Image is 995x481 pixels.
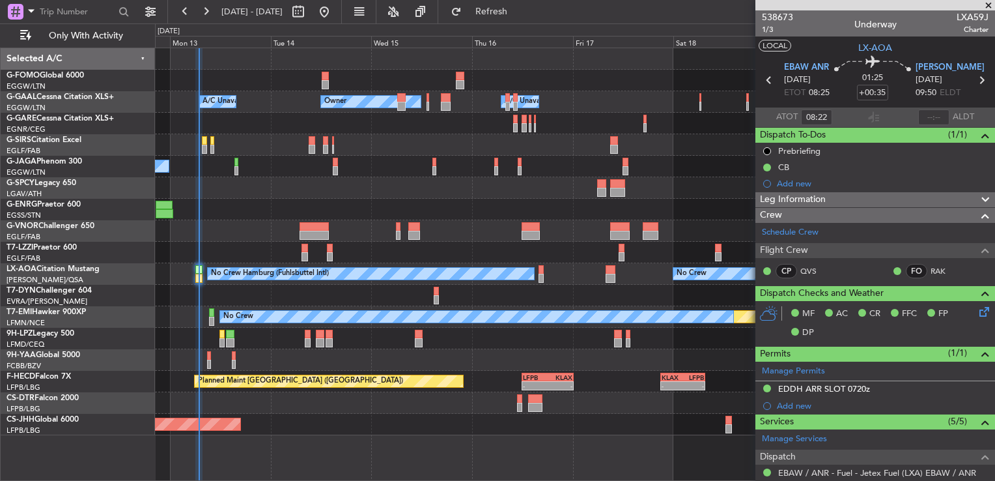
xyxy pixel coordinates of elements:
[778,467,976,478] a: EBAW / ANR - Fuel - Jetex Fuel (LXA) EBAW / ANR
[7,232,40,242] a: EGLF/FAB
[7,416,79,424] a: CS-JHHGlobal 6000
[34,31,137,40] span: Only With Activity
[7,265,100,273] a: LX-AOACitation Mustang
[801,109,832,125] input: --:--
[7,361,41,371] a: FCBB/BZV
[523,382,548,390] div: -
[948,415,967,428] span: (5/5)
[677,264,707,284] div: No Crew
[7,211,41,220] a: EGSS/STN
[7,81,46,91] a: EGGW/LTN
[7,124,46,134] a: EGNR/CEG
[7,308,86,316] a: T7-EMIHawker 900XP
[7,189,42,199] a: LGAV/ATH
[271,36,372,48] div: Tue 14
[7,136,81,144] a: G-SIRSCitation Excel
[957,24,988,35] span: Charter
[7,136,31,144] span: G-SIRS
[198,372,403,391] div: Planned Maint [GEOGRAPHIC_DATA] ([GEOGRAPHIC_DATA])
[7,404,40,414] a: LFPB/LBG
[762,365,825,378] a: Manage Permits
[762,226,819,239] a: Schedule Crew
[931,265,960,277] a: RAK
[7,222,38,230] span: G-VNOR
[759,40,791,51] button: LOCAL
[7,93,36,101] span: G-GAAL
[869,308,880,321] span: CR
[7,179,76,187] a: G-SPCYLegacy 650
[918,109,949,125] input: --:--
[762,433,827,446] a: Manage Services
[445,1,523,22] button: Refresh
[862,72,883,85] span: 01:25
[7,201,37,209] span: G-ENRG
[7,330,74,338] a: 9H-LPZLegacy 500
[464,7,519,16] span: Refresh
[7,330,33,338] span: 9H-LPZ
[776,264,797,278] div: CP
[7,72,40,80] span: G-FOMO
[472,36,573,48] div: Thu 16
[778,145,820,156] div: Prebriefing
[7,158,36,166] span: G-JAGA
[7,287,92,295] a: T7-DYNChallenger 604
[854,18,897,31] div: Underway
[7,340,44,349] a: LFMD/CEQ
[7,265,36,273] span: LX-AOA
[777,400,988,411] div: Add new
[40,2,115,22] input: Trip Number
[760,192,826,207] span: Leg Information
[858,41,892,55] span: LX-AOA
[948,128,967,141] span: (1/1)
[662,373,683,381] div: KLAX
[7,72,84,80] a: G-FOMOGlobal 6000
[777,178,988,189] div: Add new
[7,383,40,392] a: LFPB/LBG
[916,61,985,74] span: [PERSON_NAME]
[809,87,830,100] span: 08:25
[7,416,35,424] span: CS-JHH
[573,36,674,48] div: Fri 17
[948,346,967,360] span: (1/1)
[7,168,46,177] a: EGGW/LTN
[7,275,83,285] a: [PERSON_NAME]/QSA
[902,308,917,321] span: FFC
[802,308,815,321] span: MF
[7,351,36,359] span: 9H-YAA
[760,450,796,465] span: Dispatch
[778,162,789,173] div: CB
[953,111,974,124] span: ALDT
[673,36,774,48] div: Sat 18
[7,287,36,295] span: T7-DYN
[7,394,79,402] a: CS-DTRFalcon 2000
[7,297,87,306] a: EVRA/[PERSON_NAME]
[683,382,705,390] div: -
[784,74,811,87] span: [DATE]
[802,327,814,340] span: DP
[221,6,283,18] span: [DATE] - [DATE]
[7,373,35,381] span: F-HECD
[836,308,848,321] span: AC
[760,286,884,301] span: Dispatch Checks and Weather
[760,347,791,362] span: Permits
[784,87,806,100] span: ETOT
[762,10,793,24] span: 538673
[158,26,180,37] div: [DATE]
[7,158,82,166] a: G-JAGAPhenom 300
[762,24,793,35] span: 1/3
[940,87,960,100] span: ELDT
[7,115,114,123] a: G-GARECessna Citation XLS+
[906,264,927,278] div: FO
[784,61,829,74] span: EBAW ANR
[683,373,705,381] div: LFPB
[916,74,942,87] span: [DATE]
[760,415,794,430] span: Services
[523,373,548,381] div: LFPB
[324,92,346,111] div: Owner
[778,383,870,394] div: EDDH ARR SLOT 0720z
[7,426,40,435] a: LFPB/LBG
[7,201,81,209] a: G-ENRGPraetor 600
[957,10,988,24] span: LXA59J
[203,92,257,111] div: A/C Unavailable
[760,128,826,143] span: Dispatch To-Dos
